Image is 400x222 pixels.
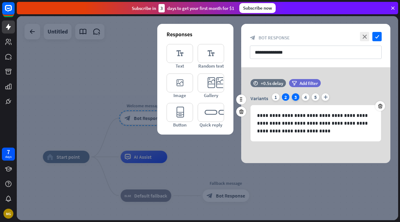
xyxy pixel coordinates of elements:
span: Bot Response [259,35,290,41]
div: 3 [292,93,299,101]
div: Subscribe in days to get your first month for $1 [132,4,234,12]
div: MG [3,209,13,219]
div: 2 [282,93,289,101]
div: 3 [159,4,165,12]
div: 4 [302,93,309,101]
i: close [360,32,369,41]
div: 7 [7,149,10,155]
i: time [253,81,258,85]
i: filter [292,81,297,86]
span: Variants [251,95,268,101]
div: days [5,155,11,159]
div: 1 [272,93,279,101]
span: Add filter [300,80,318,86]
div: 5 [312,93,319,101]
div: Subscribe now [239,3,276,13]
button: Open LiveChat chat widget [5,2,24,21]
i: plus [322,93,329,101]
a: 7 days [2,148,15,161]
i: block_bot_response [250,35,255,41]
i: check [372,32,382,41]
div: +0.5s delay [261,80,283,86]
